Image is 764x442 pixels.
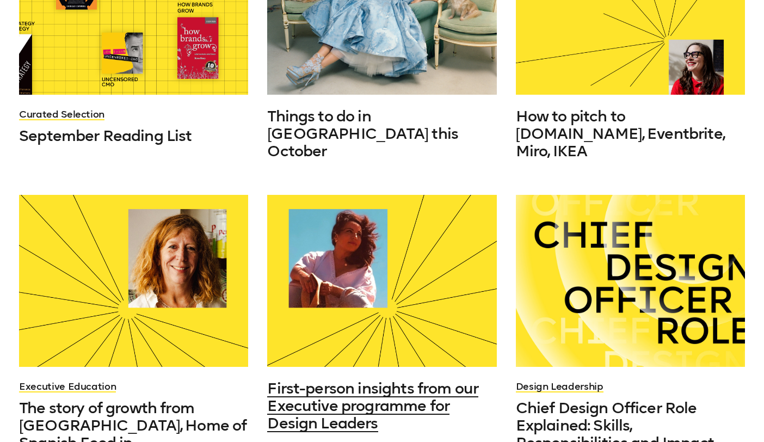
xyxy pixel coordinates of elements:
[267,380,496,432] a: First-person insights from our Executive programme for Design Leaders
[267,379,478,432] span: First-person insights from our Executive programme for Design Leaders
[19,108,104,120] a: Curated Selection
[516,380,603,392] a: Design Leadership
[19,127,248,145] a: September Reading List
[267,108,496,160] a: Things to do in [GEOGRAPHIC_DATA] this October
[516,108,745,160] a: How to pitch to [DOMAIN_NAME], Eventbrite, Miro, IKEA
[19,380,116,392] a: Executive Education
[19,127,192,145] span: September Reading List
[267,107,458,160] span: Things to do in [GEOGRAPHIC_DATA] this October
[516,107,724,160] span: How to pitch to [DOMAIN_NAME], Eventbrite, Miro, IKEA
